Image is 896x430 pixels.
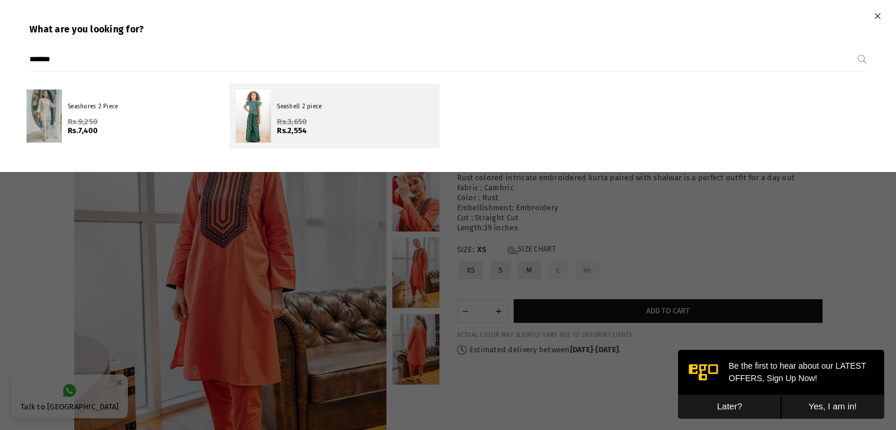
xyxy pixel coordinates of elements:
span: Rs.3,650 [277,117,307,126]
span: Rs.2,554 [277,126,306,135]
p: Seashores 2 Piece [68,102,224,111]
span: Rs.9,250 [68,117,98,126]
a: Seashell 2 piece Rs.3,650 Rs.2,554 [230,84,439,148]
button: Yes, I am in! [103,45,206,69]
p: Seashell 2 piece [277,102,433,111]
iframe: webpush-onsite [678,350,884,418]
b: What are you looking for? [29,24,144,35]
span: Rs.7,400 [68,126,98,135]
button: Close [871,6,884,25]
a: Seashores 2 Piece Rs.9,250 Rs.7,400 [21,84,230,148]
